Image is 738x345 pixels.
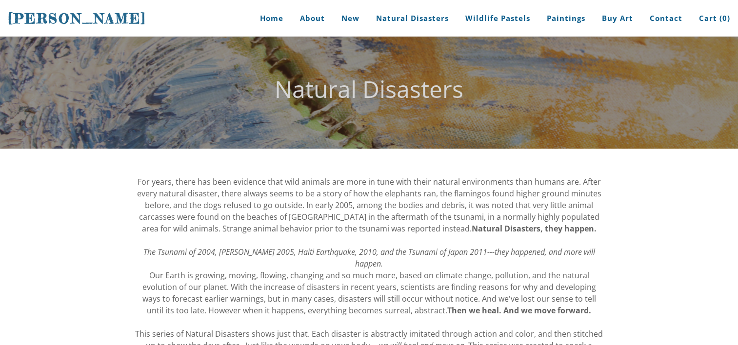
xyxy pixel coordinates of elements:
[142,270,596,316] span: Our Earth is growing, moving, flowing, changing and so much more, based on climate change, pollut...
[143,247,595,269] em: The Tsunami of 2004, [PERSON_NAME] 2005, Haiti Earthquake, 2010, and the Tsunami of Japan 2011---...
[447,305,591,316] strong: Then we heal. And we move forward.
[722,13,727,23] span: 0
[472,223,597,234] strong: Natural Disasters, they happen.
[137,176,601,234] span: For years, there has been evidence that wild animals are more in tune with their natural environm...
[8,10,146,27] span: [PERSON_NAME]
[275,73,463,105] font: Natural Disasters
[8,9,146,28] a: [PERSON_NAME]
